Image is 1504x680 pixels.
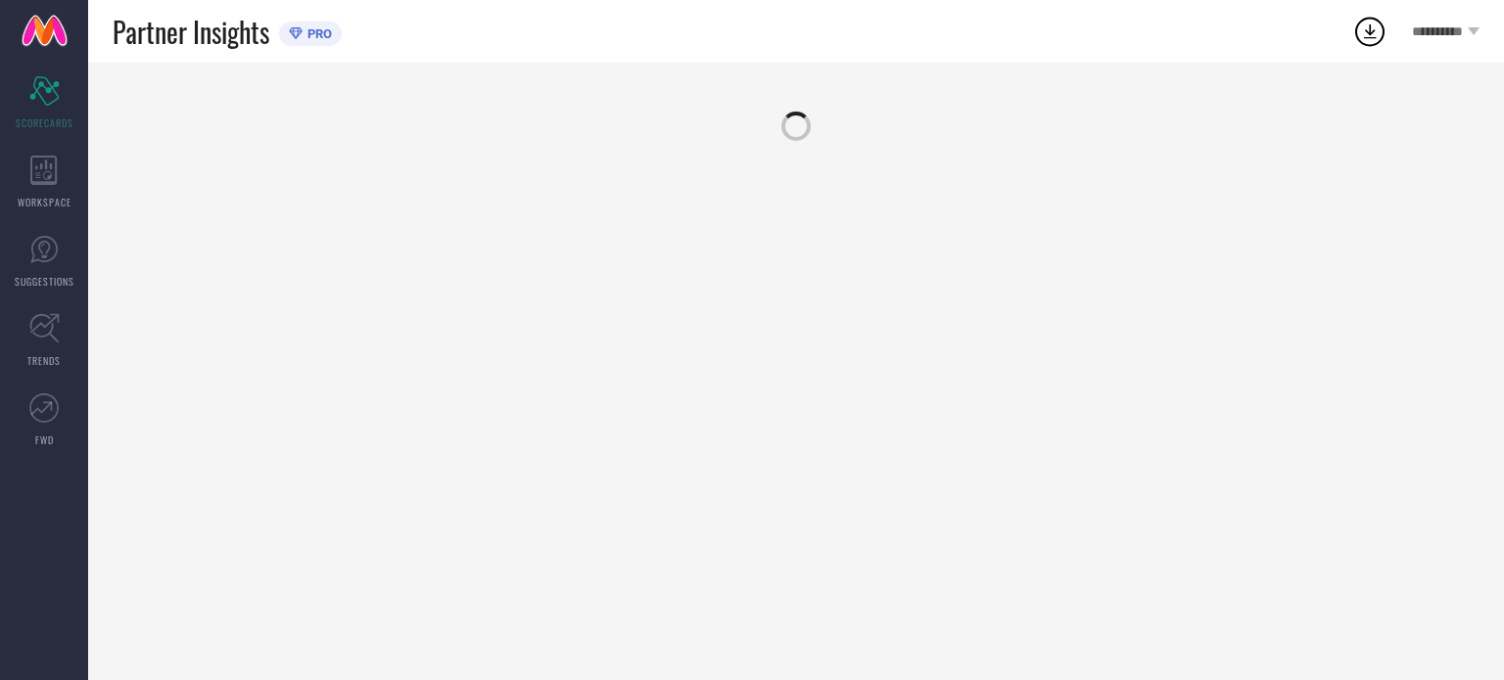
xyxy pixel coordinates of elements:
[27,353,61,368] span: TRENDS
[303,26,332,41] span: PRO
[35,432,54,447] span: FWD
[15,274,74,289] span: SUGGESTIONS
[18,195,71,209] span: WORKSPACE
[16,115,73,130] span: SCORECARDS
[113,12,269,52] span: Partner Insights
[1352,14,1387,49] div: Open download list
